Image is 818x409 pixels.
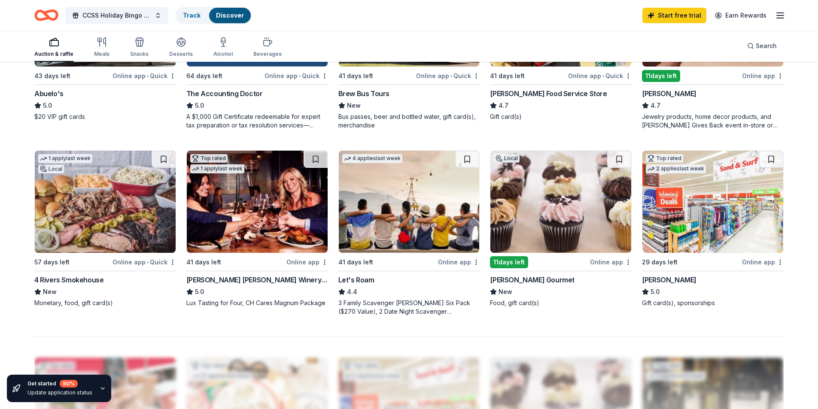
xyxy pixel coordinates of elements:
div: Gift card(s) [490,112,632,121]
div: 64 days left [186,71,222,81]
div: Online app [286,257,328,267]
button: Alcohol [213,33,233,62]
div: Lux Tasting for Four, CH Cares Magnum Package [186,299,328,307]
div: [PERSON_NAME] [642,275,696,285]
div: 41 days left [338,71,373,81]
div: 1 apply last week [190,164,244,173]
div: Get started [27,380,92,388]
img: Image for Winn-Dixie [642,151,783,253]
div: 80 % [60,380,78,388]
a: Image for 4 Rivers Smokehouse1 applylast weekLocal57 days leftOnline app•Quick4 Rivers Smokehouse... [34,150,176,307]
span: • [147,73,149,79]
a: Image for Wright's GourmetLocal11days leftOnline app[PERSON_NAME] GourmetNewFood, gift card(s) [490,150,632,307]
div: [PERSON_NAME] Food Service Store [490,88,607,99]
div: 4 applies last week [342,154,402,163]
span: New [499,287,512,297]
div: 43 days left [34,71,70,81]
span: 4.7 [499,100,508,111]
div: Online app [742,257,784,267]
div: Snacks [130,51,149,58]
div: Jewelry products, home decor products, and [PERSON_NAME] Gives Back event in-store or online (or ... [642,112,784,130]
img: Image for Cooper's Hawk Winery and Restaurants [187,151,328,253]
button: Auction & raffle [34,33,73,62]
span: • [450,73,452,79]
span: 5.0 [651,287,660,297]
div: Online app Quick [113,257,176,267]
span: 5.0 [43,100,52,111]
a: Start free trial [642,8,706,23]
div: Auction & raffle [34,51,73,58]
span: 5.0 [195,287,204,297]
button: Desserts [169,33,193,62]
div: Online app Quick [416,70,480,81]
span: 5.0 [195,100,204,111]
div: Update application status [27,389,92,396]
span: New [347,100,361,111]
div: 4 Rivers Smokehouse [34,275,103,285]
img: Image for Wright's Gourmet [490,151,631,253]
span: CCSS Holiday Bingo Party [82,10,151,21]
div: Online app [590,257,632,267]
a: Earn Rewards [710,8,772,23]
a: Discover [216,12,244,19]
span: • [602,73,604,79]
div: 29 days left [642,257,678,267]
div: 41 days left [490,71,525,81]
div: Monetary, food, gift card(s) [34,299,176,307]
div: 3 Family Scavenger [PERSON_NAME] Six Pack ($270 Value), 2 Date Night Scavenger [PERSON_NAME] Two ... [338,299,480,316]
button: Search [740,37,784,55]
button: Beverages [253,33,282,62]
div: Online app [438,257,480,267]
div: The Accounting Doctor [186,88,263,99]
div: Alcohol [213,51,233,58]
div: 11 days left [642,70,680,82]
div: 57 days left [34,257,70,267]
a: Image for Winn-DixieTop rated2 applieslast week29 days leftOnline app[PERSON_NAME]5.0Gift card(s)... [642,150,784,307]
span: • [147,259,149,266]
div: Abuelo's [34,88,64,99]
div: Gift card(s), sponsorships [642,299,784,307]
div: 11 days left [490,256,528,268]
a: Home [34,5,58,25]
div: Local [38,165,64,173]
div: Online app [742,70,784,81]
div: Online app Quick [568,70,632,81]
div: Online app Quick [113,70,176,81]
button: TrackDiscover [175,7,252,24]
button: CCSS Holiday Bingo Party [65,7,168,24]
a: Image for Cooper's Hawk Winery and RestaurantsTop rated1 applylast week41 days leftOnline app[PER... [186,150,328,307]
img: Image for 4 Rivers Smokehouse [35,151,176,253]
div: [PERSON_NAME] Gourmet [490,275,575,285]
button: Meals [94,33,109,62]
div: Let's Roam [338,275,374,285]
span: • [299,73,301,79]
div: Online app Quick [265,70,328,81]
div: 2 applies last week [646,164,706,173]
span: New [43,287,57,297]
a: Image for Let's Roam4 applieslast week41 days leftOnline appLet's Roam4.43 Family Scavenger [PERS... [338,150,480,316]
div: Desserts [169,51,193,58]
div: Top rated [646,154,683,163]
span: 4.4 [347,287,357,297]
div: Bus passes, beer and bottled water, gift card(s), merchandise [338,112,480,130]
div: A $1,000 Gift Certificate redeemable for expert tax preparation or tax resolution services—recipi... [186,112,328,130]
div: $20 VIP gift cards [34,112,176,121]
button: Snacks [130,33,149,62]
div: Food, gift card(s) [490,299,632,307]
div: Beverages [253,51,282,58]
div: 41 days left [338,257,373,267]
span: 4.7 [651,100,660,111]
div: Brew Bus Tours [338,88,389,99]
div: Local [494,154,520,163]
div: Meals [94,51,109,58]
div: Top rated [190,154,228,163]
img: Image for Let's Roam [339,151,480,253]
div: 1 apply last week [38,154,92,163]
div: [PERSON_NAME] [PERSON_NAME] Winery and Restaurants [186,275,328,285]
span: Search [756,41,777,51]
a: Track [183,12,201,19]
div: 41 days left [186,257,221,267]
div: [PERSON_NAME] [642,88,696,99]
